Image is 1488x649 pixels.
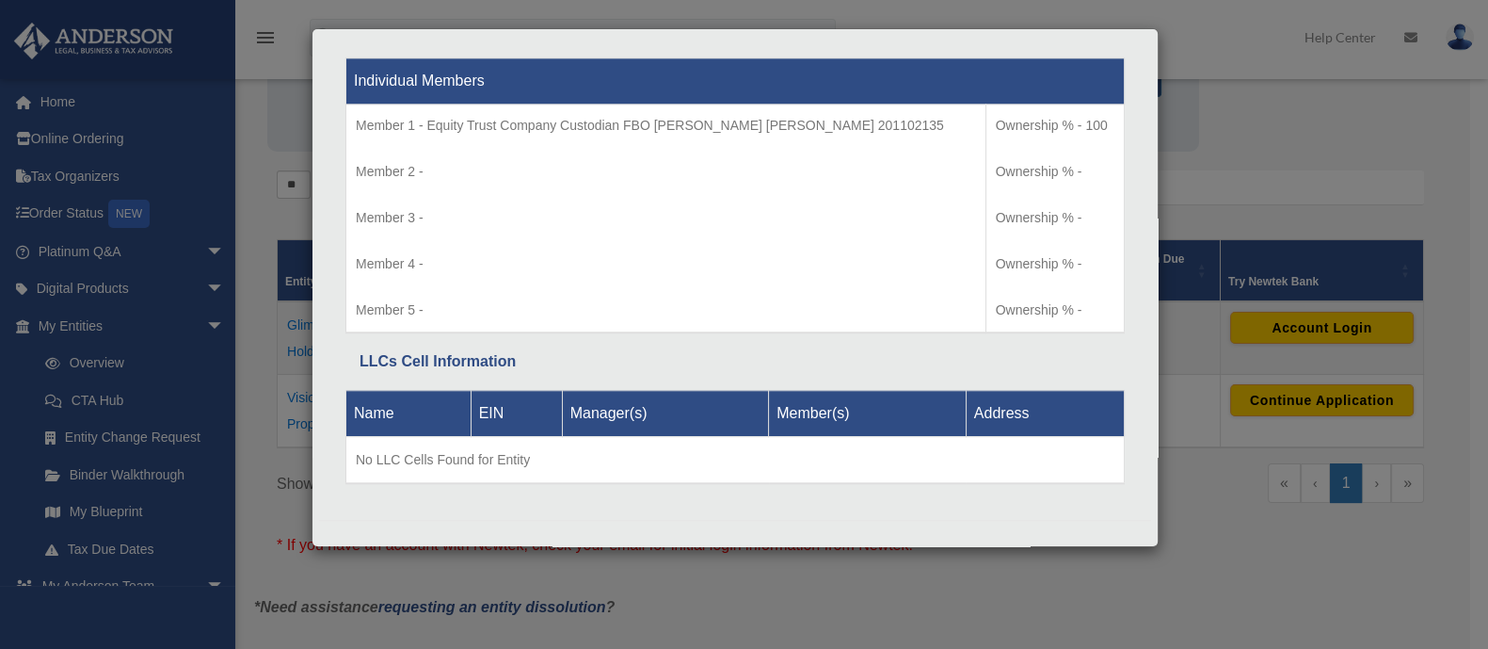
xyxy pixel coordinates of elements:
[996,206,1114,230] p: Ownership % -
[471,390,562,436] th: EIN
[966,390,1124,436] th: Address
[346,58,1125,105] th: Individual Members
[346,390,472,436] th: Name
[562,390,769,436] th: Manager(s)
[356,299,976,322] p: Member 5 -
[996,114,1114,138] p: Ownership % - 100
[360,349,1111,375] div: LLCs Cell Information
[356,252,976,276] p: Member 4 -
[346,436,1125,483] td: No LLC Cells Found for Entity
[356,206,976,230] p: Member 3 -
[996,160,1114,184] p: Ownership % -
[356,114,976,138] p: Member 1 - Equity Trust Company Custodian FBO [PERSON_NAME] [PERSON_NAME] 201102135
[769,390,967,436] th: Member(s)
[996,252,1114,276] p: Ownership % -
[356,160,976,184] p: Member 2 -
[996,299,1114,322] p: Ownership % -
